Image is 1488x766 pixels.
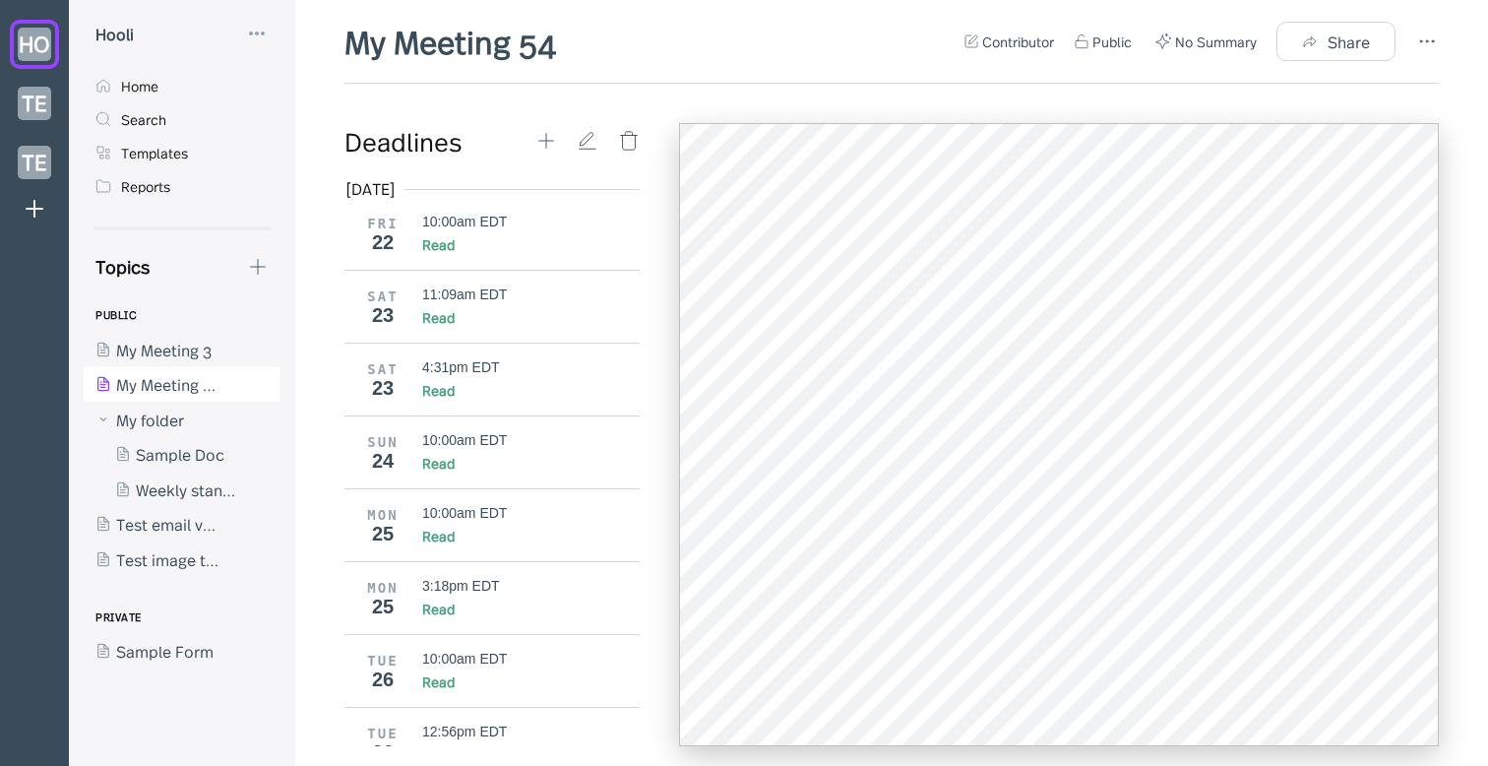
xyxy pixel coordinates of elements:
div: 24 [358,450,407,472]
div: TUE [358,726,407,741]
div: No Summary [1175,32,1257,51]
div: Read [422,307,455,327]
div: Hooli [95,24,134,43]
div: TUE [358,653,407,669]
div: 3:18pm EDT [422,578,500,594]
div: [DATE] [346,178,395,198]
div: FRI [358,216,407,231]
div: 12:56pm EDT [422,724,507,739]
div: 26 [358,741,407,763]
div: Reports [121,177,170,195]
div: Templates [121,144,188,161]
div: SAT [358,361,407,377]
div: Deadlines [344,123,535,159]
a: TE [10,138,59,187]
div: Read [422,234,455,254]
div: Read [422,526,455,545]
div: Read [422,599,455,618]
div: 10:00am EDT [422,505,507,521]
div: TE [18,146,51,179]
a: HO [10,20,59,69]
div: Search [121,110,166,128]
div: Home [121,77,158,95]
div: 10:00am EDT [422,651,507,667]
div: MON [358,580,407,596]
div: 25 [358,596,407,617]
div: Read [422,453,455,473]
div: 4:31pm EDT [422,359,500,375]
div: 23 [358,304,407,326]
div: MON [358,507,407,523]
div: Read [422,380,455,400]
div: TE [18,87,51,120]
div: Share [1328,32,1370,50]
div: 10:00am EDT [422,432,507,448]
div: Public [1092,32,1132,51]
div: Read [422,671,455,691]
div: 23 [358,377,407,399]
div: Topics [84,254,150,279]
div: 26 [358,669,407,690]
div: 11:09am EDT [422,287,507,302]
div: 22 [358,231,407,253]
div: PRIVATE [95,601,142,634]
div: SAT [358,288,407,304]
div: 10:00am EDT [422,214,507,229]
div: SUN [358,434,407,450]
div: My Meeting 54 [339,20,562,63]
div: HO [18,28,51,61]
div: PUBLIC [95,298,137,332]
div: Contributor [982,32,1054,51]
div: 25 [358,523,407,544]
a: TE [10,79,59,128]
div: Read [422,744,455,764]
